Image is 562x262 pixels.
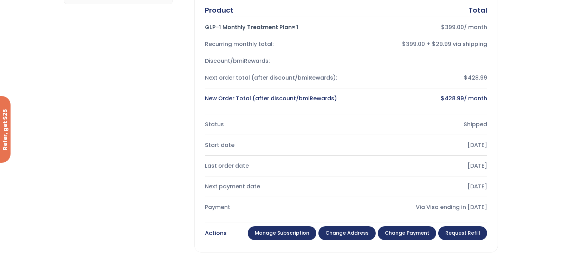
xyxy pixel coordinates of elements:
[352,140,487,150] div: [DATE]
[378,226,436,240] a: Change payment
[441,23,464,31] bdi: 399.00
[352,161,487,171] div: [DATE]
[205,182,341,192] div: Next payment date
[352,120,487,129] div: Shipped
[438,226,487,240] a: Request Refill
[352,73,487,83] div: $428.99
[352,182,487,192] div: [DATE]
[205,73,341,83] div: Next order total (after discount/bmiRewards):
[318,226,376,240] a: Change address
[205,56,341,66] div: Discount/bmiRewards:
[205,228,227,238] div: Actions
[205,140,341,150] div: Start date
[352,94,487,103] div: / month
[292,23,299,31] strong: × 1
[352,22,487,32] div: / month
[205,120,341,129] div: Status
[205,161,341,171] div: Last order date
[441,94,445,102] span: $
[441,94,464,102] bdi: 428.99
[205,5,234,15] div: Product
[248,226,316,240] a: Manage Subscription
[205,22,341,32] div: GLP-1 Monthly Treatment Plan
[352,202,487,212] div: Via Visa ending in [DATE]
[469,5,487,15] div: Total
[205,39,341,49] div: Recurring monthly total:
[205,202,341,212] div: Payment
[205,94,341,103] div: New Order Total (after discount/bmiRewards)
[352,39,487,49] div: $399.00 + $29.99 via shipping
[441,23,445,31] span: $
